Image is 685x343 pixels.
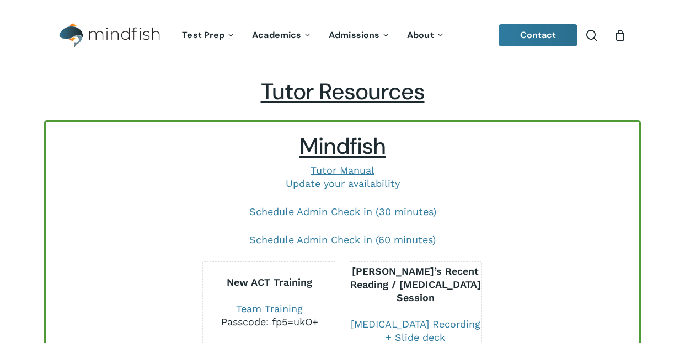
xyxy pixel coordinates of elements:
[299,132,386,161] span: Mindfish
[244,31,320,40] a: Academics
[227,276,312,288] b: New ACT Training
[174,31,244,40] a: Test Prep
[311,164,374,176] a: Tutor Manual
[407,29,434,41] span: About
[286,178,400,189] a: Update your availability
[520,29,556,41] span: Contact
[351,318,480,343] a: [MEDICAL_DATA] Recording + Slide deck
[203,315,336,329] div: Passcode: fp5=ukO+
[236,303,303,314] a: Team Training
[174,15,453,56] nav: Main Menu
[252,29,301,41] span: Academics
[350,265,481,303] b: [PERSON_NAME]’s Recent Reading / [MEDICAL_DATA] Session
[182,29,224,41] span: Test Prep
[249,234,436,245] a: Schedule Admin Check in (60 minutes)
[499,24,578,46] a: Contact
[329,29,379,41] span: Admissions
[320,31,399,40] a: Admissions
[399,31,453,40] a: About
[44,15,641,56] header: Main Menu
[261,77,425,106] span: Tutor Resources
[614,29,626,41] a: Cart
[249,206,436,217] a: Schedule Admin Check in (30 minutes)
